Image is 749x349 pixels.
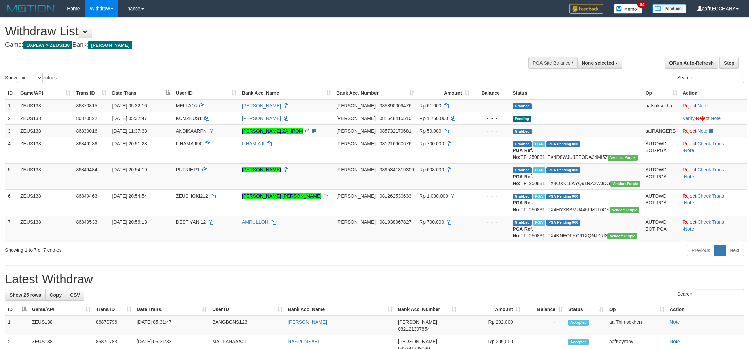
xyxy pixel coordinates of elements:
[513,194,532,199] span: Grabbed
[677,289,744,299] label: Search:
[683,193,696,199] a: Reject
[513,226,533,238] b: PGA Ref. No:
[18,189,73,216] td: ZEUS138
[395,303,459,316] th: Bank Acc. Number: activate to sort column ascending
[239,87,334,99] th: Bank Acc. Name: activate to sort column ascending
[607,233,637,239] span: Vendor URL: https://trx4.1velocity.biz
[670,319,680,325] a: Note
[513,116,531,122] span: Pending
[5,112,18,124] td: 2
[112,141,147,146] span: [DATE] 20:51:23
[5,124,18,137] td: 3
[680,99,747,112] td: ·
[697,103,708,109] a: Note
[334,87,417,99] th: Bank Acc. Number: activate to sort column ascending
[18,124,73,137] td: ZEUS138
[687,245,714,256] a: Previous
[546,194,580,199] span: PGA Pending
[18,137,73,163] td: ZEUS138
[336,116,376,121] span: [PERSON_NAME]
[643,99,680,112] td: aafsoksokha
[680,137,747,163] td: · ·
[242,116,281,121] a: [PERSON_NAME]
[419,128,442,134] span: Rp 50.000
[112,219,147,225] span: [DATE] 20:56:13
[380,219,411,225] span: Copy 081938967827 to clipboard
[711,116,721,121] a: Note
[643,189,680,216] td: AUTOWD-BOT-PGA
[459,303,523,316] th: Amount: activate to sort column ascending
[210,316,285,335] td: BANGBONS123
[568,339,589,345] span: Accepted
[683,167,696,172] a: Reject
[513,200,533,212] b: PGA Ref. No:
[643,124,680,137] td: aafRANGERS
[112,103,147,109] span: [DATE] 05:32:16
[176,167,200,172] span: PUTRIHR1
[683,103,696,109] a: Reject
[697,128,708,134] a: Note
[417,87,472,99] th: Amount: activate to sort column ascending
[5,272,744,286] h1: Latest Withdraw
[677,73,744,83] label: Search:
[18,163,73,189] td: ZEUS138
[380,141,411,146] span: Copy 081216960676 to clipboard
[380,193,411,199] span: Copy 081262530633 to clipboard
[684,226,694,232] a: Note
[5,99,18,112] td: 1
[285,303,395,316] th: Bank Acc. Name: activate to sort column ascending
[582,60,614,66] span: None selected
[336,167,376,172] span: [PERSON_NAME]
[45,289,66,301] a: Copy
[398,319,437,325] span: [PERSON_NAME]
[637,2,647,8] span: 34
[606,303,667,316] th: Op: activate to sort column ascending
[76,167,97,172] span: 86849434
[176,103,197,109] span: MELLA16
[680,216,747,242] td: · ·
[112,193,147,199] span: [DATE] 20:54:54
[683,128,696,134] a: Reject
[683,219,696,225] a: Reject
[533,220,545,226] span: Marked by aafRornrotha
[652,4,686,13] img: panduan.png
[684,200,694,205] a: Note
[546,167,580,173] span: PGA Pending
[29,316,93,335] td: ZEUS138
[606,316,667,335] td: aafThimsokhen
[566,303,606,316] th: Status: activate to sort column ascending
[513,103,532,109] span: Grabbed
[93,303,134,316] th: Trans ID: activate to sort column ascending
[5,163,18,189] td: 5
[683,141,696,146] a: Reject
[76,128,97,134] span: 86830016
[475,166,507,173] div: - - -
[472,87,510,99] th: Balance
[697,193,724,199] a: Check Trans
[697,141,724,146] a: Check Trans
[568,320,589,326] span: Accepted
[475,219,507,226] div: - - -
[336,193,376,199] span: [PERSON_NAME]
[680,124,747,137] td: ·
[88,41,132,49] span: [PERSON_NAME]
[5,303,29,316] th: ID: activate to sort column descending
[112,116,147,121] span: [DATE] 05:32:47
[696,73,744,83] input: Search:
[336,128,376,134] span: [PERSON_NAME]
[513,129,532,134] span: Grabbed
[419,141,444,146] span: Rp 700.000
[288,339,319,344] a: NASRONSABI
[610,207,639,213] span: Vendor URL: https://trx4.1velocity.biz
[577,57,622,69] button: None selected
[5,289,46,301] a: Show 25 rows
[643,137,680,163] td: AUTOWD-BOT-PGA
[134,316,210,335] td: [DATE] 05:31:47
[242,128,303,134] a: [PERSON_NAME] ZAHROM
[17,73,43,83] select: Showentries
[643,216,680,242] td: AUTOWD-BOT-PGA
[610,181,640,187] span: Vendor URL: https://trx4.1velocity.biz
[683,116,695,121] a: Verify
[176,141,203,146] span: ILHAMAJI90
[569,4,603,14] img: Feedback.jpg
